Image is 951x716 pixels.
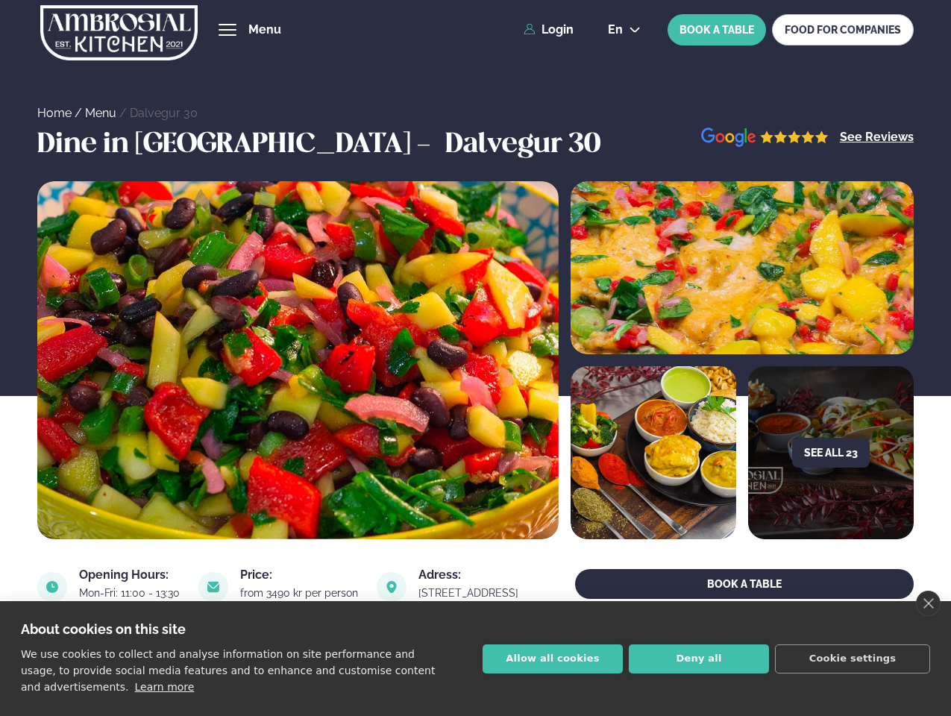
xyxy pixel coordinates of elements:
img: image alt [198,572,228,602]
h3: Dine in [GEOGRAPHIC_DATA] - [37,128,438,163]
img: image alt [37,181,558,539]
img: image alt [377,572,407,602]
a: See Reviews [840,131,914,143]
a: Dalvegur 30 [130,106,198,120]
a: Login [524,23,574,37]
a: Learn more [135,681,195,693]
button: hamburger [219,21,236,39]
div: Adress: [418,569,521,581]
div: Opening Hours: [79,569,183,581]
button: Deny all [629,644,769,673]
span: / [119,106,130,120]
button: See all 23 [792,438,870,468]
button: Allow all cookies [483,644,623,673]
img: image alt [571,181,914,354]
p: We use cookies to collect and analyse information on site performance and usage, to provide socia... [21,648,435,693]
a: FOOD FOR COMPANIES [772,14,914,45]
strong: About cookies on this site [21,621,186,637]
img: image alt [701,128,829,148]
a: Home [37,106,72,120]
a: link [418,584,521,602]
button: en [596,24,653,36]
span: en [608,24,623,36]
button: BOOK A TABLE [668,14,766,45]
div: Price: [240,569,361,581]
img: logo [40,2,198,63]
button: Cookie settings [775,644,930,673]
img: image alt [37,572,67,602]
a: Menu [85,106,116,120]
span: / [75,106,85,120]
div: from 3490 kr per person [240,587,361,599]
h3: Dalvegur 30 [445,128,600,163]
div: Mon-Fri: 11:00 - 13:30 [79,587,183,599]
a: close [916,591,941,616]
img: image alt [571,366,736,539]
button: BOOK A TABLE [575,569,914,599]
